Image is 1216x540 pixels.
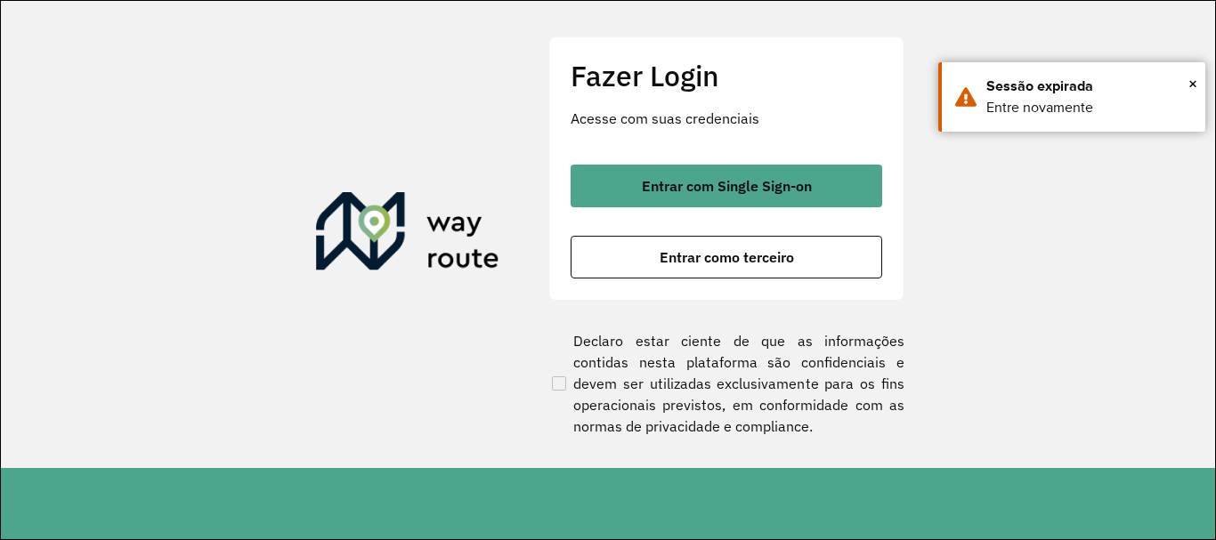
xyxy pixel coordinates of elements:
span: Entrar como terceiro [660,250,794,264]
button: button [571,165,882,207]
img: Roteirizador AmbevTech [316,192,499,278]
label: Declaro estar ciente de que as informações contidas nesta plataforma são confidenciais e devem se... [548,330,904,437]
p: Acesse com suas credenciais [571,108,882,129]
h2: Fazer Login [571,59,882,93]
div: Entre novamente [986,97,1192,118]
span: × [1188,70,1197,97]
span: Entrar com Single Sign-on [642,179,812,193]
div: Sessão expirada [986,76,1192,97]
button: button [571,236,882,278]
button: Close [1188,70,1197,97]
